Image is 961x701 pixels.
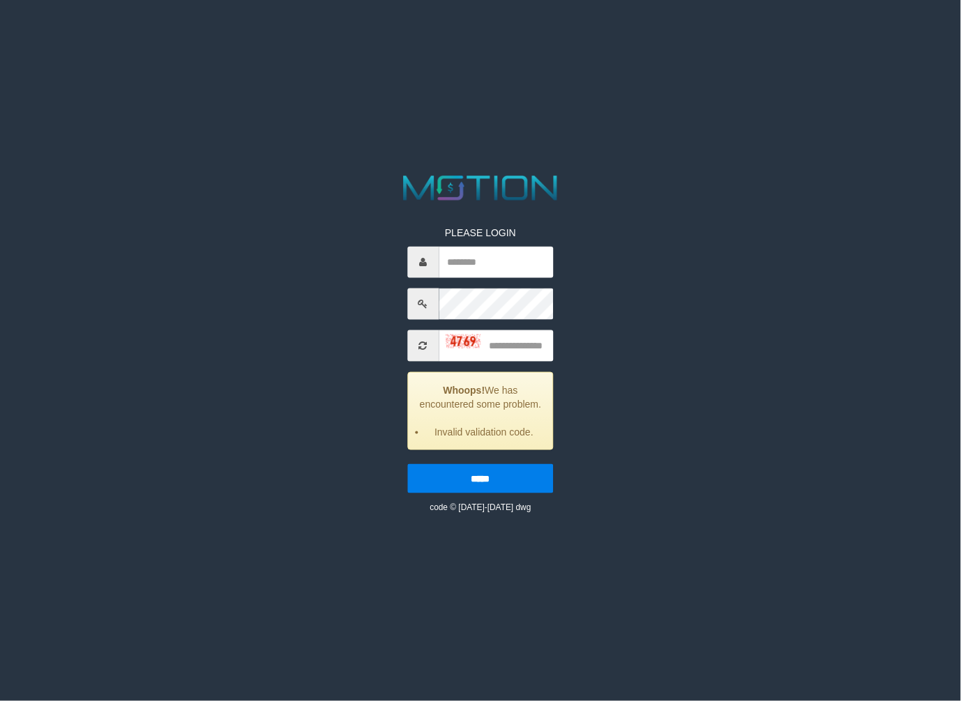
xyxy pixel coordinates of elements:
small: code © [DATE]-[DATE] dwg [430,502,531,512]
img: MOTION_logo.png [396,171,564,205]
div: We has encountered some problem. [407,371,554,449]
img: captcha [446,334,480,348]
strong: Whoops! [443,384,485,395]
p: PLEASE LOGIN [407,225,554,239]
li: Invalid validation code. [425,424,543,438]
